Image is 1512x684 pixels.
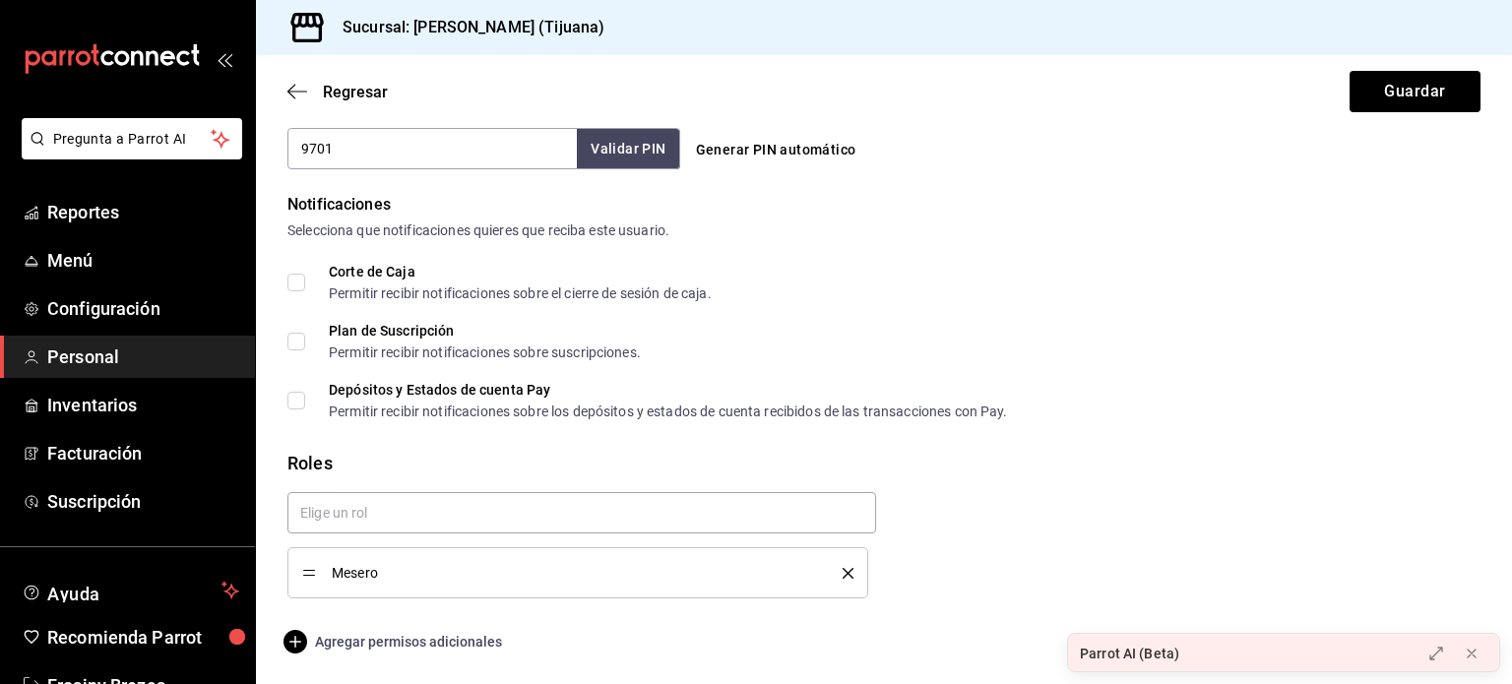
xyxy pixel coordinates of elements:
button: Pregunta a Parrot AI [22,118,242,159]
button: Regresar [287,83,388,101]
span: Configuración [47,295,239,322]
div: Plan de Suscripción [329,324,641,338]
button: Guardar [1350,71,1480,112]
span: Pregunta a Parrot AI [53,129,212,150]
span: Suscripción [47,488,239,515]
span: Personal [47,343,239,370]
span: Menú [47,247,239,274]
button: Validar PIN [577,129,679,169]
span: Inventarios [47,392,239,418]
div: Permitir recibir notificaciones sobre suscripciones. [329,345,641,359]
button: open_drawer_menu [217,51,232,67]
div: Selecciona que notificaciones quieres que reciba este usuario. [287,220,1480,241]
div: Permitir recibir notificaciones sobre los depósitos y estados de cuenta recibidos de las transacc... [329,404,1008,418]
div: Notificaciones [287,193,1480,217]
button: Generar PIN automático [688,132,864,168]
div: Depósitos y Estados de cuenta Pay [329,383,1008,397]
span: Reportes [47,199,239,225]
input: Elige un rol [287,492,876,533]
span: Regresar [323,83,388,101]
div: Roles [287,450,1480,476]
span: Ayuda [47,579,214,602]
h3: Sucursal: [PERSON_NAME] (Tijuana) [327,16,604,39]
button: delete [829,568,853,579]
a: Pregunta a Parrot AI [14,143,242,163]
div: Corte de Caja [329,265,712,279]
span: Recomienda Parrot [47,624,239,651]
input: 3 a 6 dígitos [287,128,577,169]
span: Facturación [47,440,239,466]
span: Mesero [332,566,813,580]
div: Parrot AI (Beta) [1080,644,1179,664]
button: Agregar permisos adicionales [287,630,502,653]
div: Permitir recibir notificaciones sobre el cierre de sesión de caja. [329,286,712,300]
